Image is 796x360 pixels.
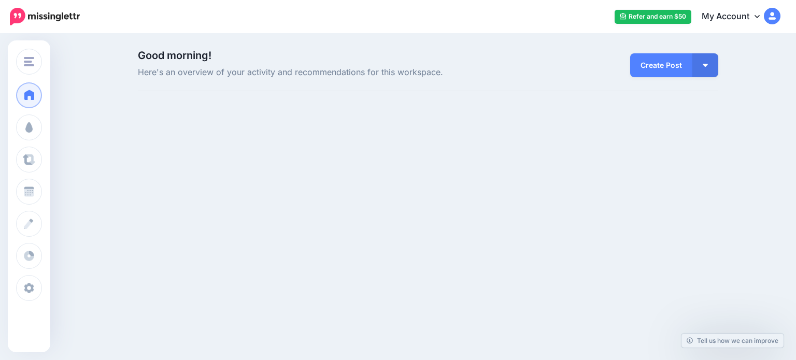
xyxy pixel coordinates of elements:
span: Here's an overview of your activity and recommendations for this workspace. [138,66,520,79]
img: Missinglettr [10,8,80,25]
a: My Account [691,4,780,30]
span: Good morning! [138,49,211,62]
a: Create Post [630,53,692,77]
img: arrow-down-white.png [703,64,708,67]
img: menu.png [24,57,34,66]
a: Tell us how we can improve [681,334,784,348]
a: Refer and earn $50 [615,10,691,24]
